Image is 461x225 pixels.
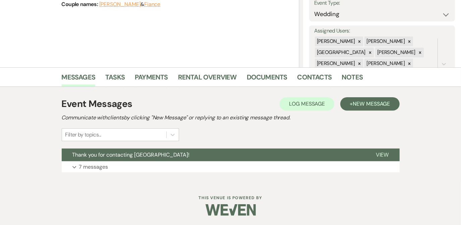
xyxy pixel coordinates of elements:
button: View [365,149,400,161]
button: +New Message [340,97,399,111]
span: Log Message [289,100,325,107]
a: Payments [135,72,168,87]
span: New Message [353,100,390,107]
div: Filter by topics... [65,131,101,139]
button: [PERSON_NAME] [99,2,141,7]
a: Rental Overview [178,72,237,87]
a: Notes [342,72,363,87]
button: Log Message [280,97,334,111]
span: Thank you for contacting [GEOGRAPHIC_DATA]! [72,151,190,158]
span: & [99,1,161,8]
a: Messages [62,72,96,87]
button: Thank you for contacting [GEOGRAPHIC_DATA]! [62,149,365,161]
div: [PERSON_NAME] [315,59,356,68]
span: Couple names: [62,1,99,8]
div: [PERSON_NAME] [364,59,406,68]
label: Assigned Users: [314,26,450,36]
div: [PERSON_NAME] [364,37,406,46]
a: Documents [247,72,287,87]
p: 7 messages [79,163,108,171]
a: Tasks [105,72,125,87]
a: Contacts [297,72,332,87]
button: 7 messages [62,161,400,173]
button: Fiance [144,2,161,7]
div: [PERSON_NAME] [315,37,356,46]
img: Weven Logo [206,198,256,222]
h2: Communicate with clients by clicking "New Message" or replying to an existing message thread. [62,114,400,122]
span: View [376,151,389,158]
h1: Event Messages [62,97,132,111]
div: [PERSON_NAME] [375,48,416,57]
div: [GEOGRAPHIC_DATA] [315,48,366,57]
